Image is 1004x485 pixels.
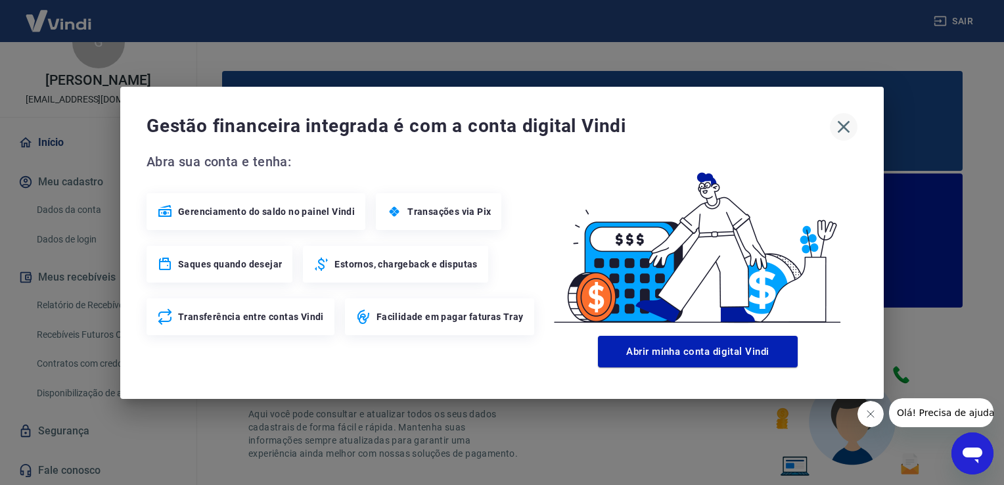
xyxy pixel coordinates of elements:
[147,151,538,172] span: Abra sua conta e tenha:
[8,9,110,20] span: Olá! Precisa de ajuda?
[377,310,524,323] span: Facilidade em pagar faturas Tray
[178,258,282,271] span: Saques quando desejar
[889,398,993,427] iframe: Mensagem da empresa
[951,432,993,474] iframe: Botão para abrir a janela de mensagens
[857,401,884,427] iframe: Fechar mensagem
[178,205,355,218] span: Gerenciamento do saldo no painel Vindi
[147,113,830,139] span: Gestão financeira integrada é com a conta digital Vindi
[178,310,324,323] span: Transferência entre contas Vindi
[538,151,857,331] img: Good Billing
[407,205,491,218] span: Transações via Pix
[598,336,798,367] button: Abrir minha conta digital Vindi
[334,258,477,271] span: Estornos, chargeback e disputas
